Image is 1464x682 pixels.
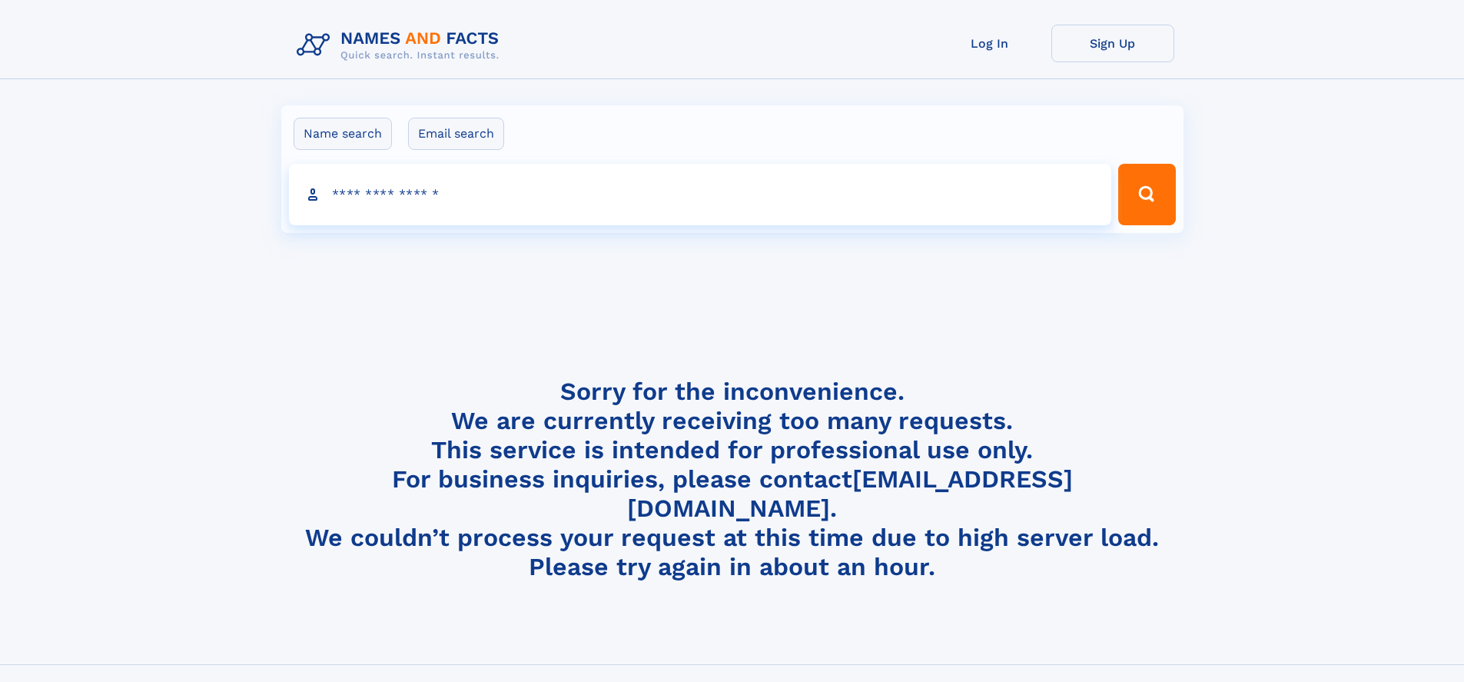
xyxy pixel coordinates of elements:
[928,25,1051,62] a: Log In
[289,164,1112,225] input: search input
[408,118,504,150] label: Email search
[290,25,512,66] img: Logo Names and Facts
[1118,164,1175,225] button: Search Button
[290,377,1174,582] h4: Sorry for the inconvenience. We are currently receiving too many requests. This service is intend...
[294,118,392,150] label: Name search
[627,464,1073,523] a: [EMAIL_ADDRESS][DOMAIN_NAME]
[1051,25,1174,62] a: Sign Up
